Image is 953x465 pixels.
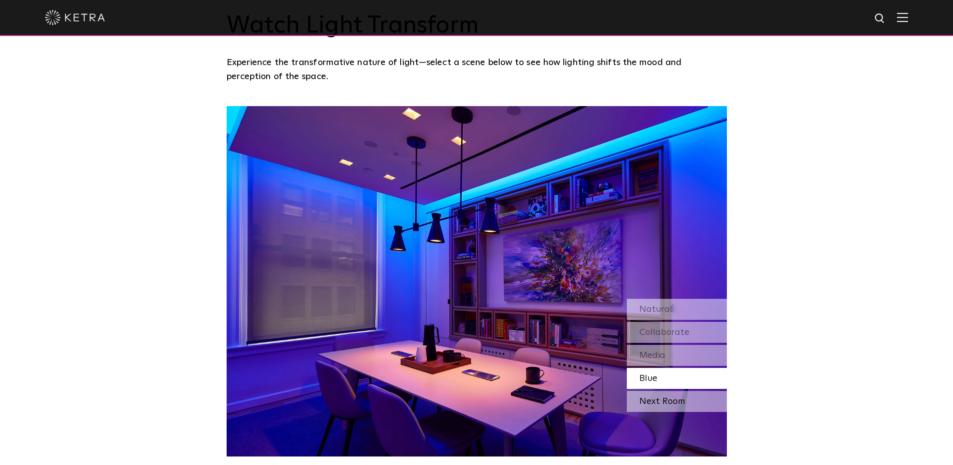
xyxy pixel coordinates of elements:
[639,374,657,383] span: Blue
[45,10,105,25] img: ketra-logo-2019-white
[639,328,689,337] span: Collaborate
[874,13,886,25] img: search icon
[897,13,908,22] img: Hamburger%20Nav.svg
[227,106,727,456] img: SS-Desktop-CEC-02
[639,305,672,314] span: Natural
[627,391,727,412] div: Next Room
[639,351,665,360] span: Media
[227,56,722,84] p: Experience the transformative nature of light—select a scene below to see how lighting shifts the...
